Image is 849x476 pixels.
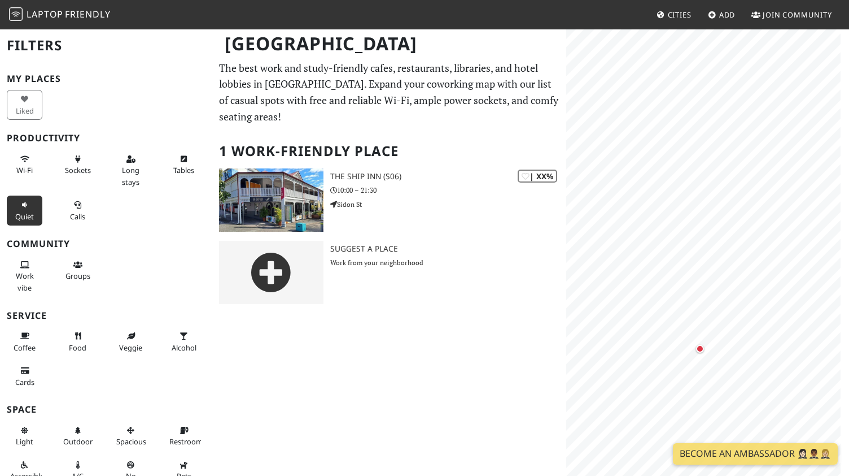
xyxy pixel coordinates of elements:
p: Work from your neighborhood [330,257,566,268]
button: Calls [60,196,95,226]
a: LaptopFriendly LaptopFriendly [9,5,111,25]
h3: My Places [7,73,205,84]
span: Power sockets [65,165,91,175]
p: Sidon St [330,199,566,210]
span: Join Community [763,10,832,20]
img: LaptopFriendly [9,7,23,21]
div: | XX% [518,170,557,183]
span: Stable Wi-Fi [16,165,33,175]
span: Alcohol [172,343,196,353]
button: Work vibe [7,256,42,297]
h3: The Ship Inn (S06) [330,172,566,181]
button: Light [7,421,42,451]
a: Cities [652,5,696,25]
span: Cities [668,10,692,20]
span: People working [16,271,34,292]
span: Food [69,343,86,353]
a: The Ship Inn (S06) | XX% The Ship Inn (S06) 10:00 – 21:30 Sidon St [212,168,566,232]
button: Groups [60,256,95,285]
h3: Service [7,310,205,321]
h1: [GEOGRAPHIC_DATA] [216,28,564,59]
span: Natural light [16,436,33,447]
h3: Space [7,404,205,415]
span: Coffee [14,343,36,353]
p: The best work and study-friendly cafes, restaurants, libraries, and hotel lobbies in [GEOGRAPHIC_... [219,60,559,125]
a: Join Community [747,5,837,25]
button: Tables [166,150,202,180]
h2: Filters [7,28,205,63]
span: Credit cards [15,377,34,387]
h3: Suggest a Place [330,244,566,254]
span: Restroom [169,436,203,447]
button: Restroom [166,421,202,451]
span: Friendly [65,8,110,20]
span: Spacious [116,436,146,447]
span: Group tables [65,271,90,281]
div: Map marker [689,337,711,360]
span: Laptop [27,8,63,20]
a: Become an Ambassador 🤵🏻‍♀️🤵🏾‍♂️🤵🏼‍♀️ [673,443,838,465]
img: The Ship Inn (S06) [219,168,323,232]
button: Wi-Fi [7,150,42,180]
h2: 1 Work-Friendly Place [219,134,559,168]
span: Work-friendly tables [173,165,194,175]
button: Alcohol [166,327,202,357]
button: Food [60,327,95,357]
span: Veggie [119,343,142,353]
span: Add [719,10,736,20]
span: Quiet [15,211,34,222]
a: Add [703,5,740,25]
button: Sockets [60,150,95,180]
img: gray-place-d2bdb4477600e061c01bd816cc0f2ef0cfcb1ca9e3ad78868dd16fb2af073a21.png [219,241,323,304]
span: Video/audio calls [70,211,85,222]
button: Spacious [113,421,148,451]
h3: Community [7,239,205,249]
span: Outdoor area [63,436,93,447]
button: Veggie [113,327,148,357]
button: Coffee [7,327,42,357]
button: Quiet [7,196,42,226]
button: Cards [7,361,42,391]
span: Long stays [122,165,139,187]
a: Suggest a Place Work from your neighborhood [212,241,566,304]
h3: Productivity [7,133,205,144]
button: Long stays [113,150,148,191]
p: 10:00 – 21:30 [330,185,566,196]
button: Outdoor [60,421,95,451]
